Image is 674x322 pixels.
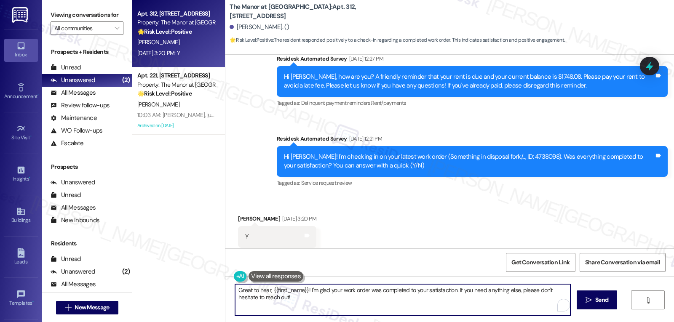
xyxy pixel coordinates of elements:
[280,214,316,223] div: [DATE] 3:20 PM
[137,90,192,97] strong: 🌟 Risk Level: Positive
[235,284,570,316] textarea: To enrich screen reader interactions, please activate Accessibility in Grammarly extension settings
[51,101,110,110] div: Review follow-ups
[51,191,81,200] div: Unread
[137,9,215,18] div: Apt. 312, [STREET_ADDRESS]
[137,18,215,27] div: Property: The Manor at [GEOGRAPHIC_DATA]
[137,111,490,119] div: 10:03 AM: [PERSON_NAME], just curious—has The Manor at [GEOGRAPHIC_DATA] been everything you hope...
[137,38,179,46] span: [PERSON_NAME]
[230,23,289,32] div: [PERSON_NAME]. ()
[645,297,651,303] i: 
[51,203,96,212] div: All Messages
[51,216,99,225] div: New Inbounds
[51,63,81,72] div: Unread
[230,36,564,45] span: : The resident responded positively to a check-in regarding a completed work order. This indicate...
[56,301,118,314] button: New Message
[51,114,97,122] div: Maintenance
[12,7,29,23] img: ResiDesk Logo
[4,204,38,227] a: Buildings
[137,80,215,89] div: Property: The Manor at [GEOGRAPHIC_DATA]
[277,54,668,66] div: Residesk Automated Survey
[301,179,352,186] span: Service request review
[245,232,249,241] div: Y
[42,48,132,56] div: Prospects + Residents
[577,290,618,309] button: Send
[277,97,668,109] div: Tagged as:
[51,280,96,289] div: All Messages
[51,267,95,276] div: Unanswered
[137,71,215,80] div: Apt. 221, [STREET_ADDRESS]
[136,120,216,131] div: Archived on [DATE]
[586,297,592,303] i: 
[65,304,71,311] i: 
[595,295,608,304] span: Send
[4,122,38,144] a: Site Visit •
[284,72,654,90] div: Hi [PERSON_NAME], how are you? A friendly reminder that your rent is due and your current balance...
[371,99,407,106] span: Rent/payments
[347,134,382,143] div: [DATE] 12:21 PM
[4,287,38,310] a: Templates •
[54,21,110,35] input: All communities
[580,253,666,272] button: Share Conversation via email
[301,99,371,106] span: Delinquent payment reminders ,
[29,175,30,181] span: •
[137,101,179,108] span: [PERSON_NAME]
[75,303,109,312] span: New Message
[120,74,132,87] div: (2)
[51,126,102,135] div: WO Follow-ups
[37,92,39,98] span: •
[4,39,38,61] a: Inbox
[51,255,81,263] div: Unread
[277,134,668,146] div: Residesk Automated Survey
[137,28,192,35] strong: 🌟 Risk Level: Positive
[137,49,180,57] div: [DATE] 3:20 PM: Y
[51,88,96,97] div: All Messages
[238,214,316,226] div: [PERSON_NAME]
[230,37,273,43] strong: 🌟 Risk Level: Positive
[51,139,83,148] div: Escalate
[120,265,132,278] div: (2)
[284,152,654,170] div: Hi [PERSON_NAME]! I'm checking in on your latest work order (Something in disposal fork/..., ID: ...
[4,246,38,269] a: Leads
[230,3,398,21] b: The Manor at [GEOGRAPHIC_DATA]: Apt. 312, [STREET_ADDRESS]
[347,54,383,63] div: [DATE] 12:27 PM
[32,299,34,305] span: •
[42,239,132,248] div: Residents
[4,163,38,186] a: Insights •
[51,8,123,21] label: Viewing conversations for
[238,248,316,260] div: Tagged as:
[506,253,575,272] button: Get Conversation Link
[30,133,32,139] span: •
[511,258,570,267] span: Get Conversation Link
[277,177,668,189] div: Tagged as:
[585,258,660,267] span: Share Conversation via email
[51,178,95,187] div: Unanswered
[42,162,132,171] div: Prospects
[51,76,95,85] div: Unanswered
[115,25,119,32] i: 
